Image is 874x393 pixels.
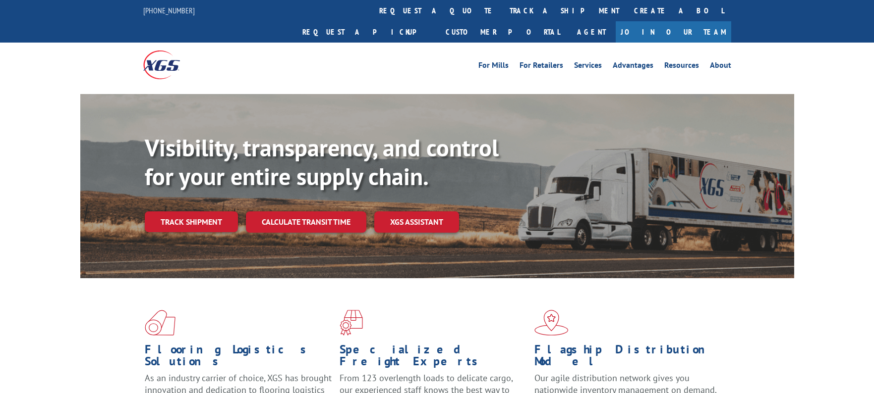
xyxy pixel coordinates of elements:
[574,61,602,72] a: Services
[145,132,499,192] b: Visibility, transparency, and control for your entire supply chain.
[616,21,731,43] a: Join Our Team
[374,211,459,233] a: XGS ASSISTANT
[534,344,722,372] h1: Flagship Distribution Model
[613,61,653,72] a: Advantages
[145,310,175,336] img: xgs-icon-total-supply-chain-intelligence-red
[340,344,527,372] h1: Specialized Freight Experts
[520,61,563,72] a: For Retailers
[664,61,699,72] a: Resources
[143,5,195,15] a: [PHONE_NUMBER]
[145,344,332,372] h1: Flooring Logistics Solutions
[567,21,616,43] a: Agent
[295,21,438,43] a: Request a pickup
[534,310,569,336] img: xgs-icon-flagship-distribution-model-red
[438,21,567,43] a: Customer Portal
[145,211,238,232] a: Track shipment
[478,61,509,72] a: For Mills
[340,310,363,336] img: xgs-icon-focused-on-flooring-red
[710,61,731,72] a: About
[246,211,366,233] a: Calculate transit time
